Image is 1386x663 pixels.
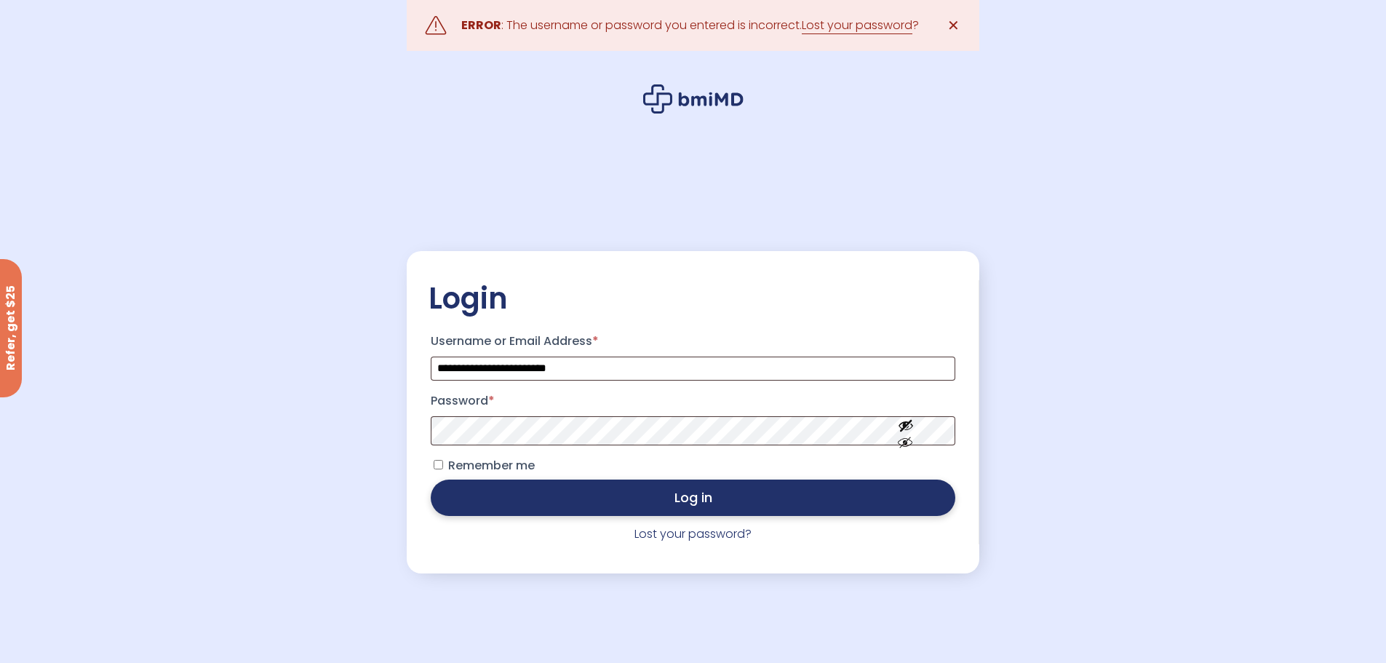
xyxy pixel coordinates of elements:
strong: ERROR [461,17,501,33]
h2: Login [429,280,957,317]
a: Lost your password [802,17,912,34]
label: Username or Email Address [431,330,955,353]
a: Lost your password? [634,525,752,542]
button: Log in [431,480,955,516]
button: Show password [865,405,947,456]
span: Remember me [448,457,535,474]
div: : The username or password you entered is incorrect. ? [461,15,919,36]
a: ✕ [939,11,968,40]
span: ✕ [947,15,960,36]
input: Remember me [434,460,443,469]
label: Password [431,389,955,413]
